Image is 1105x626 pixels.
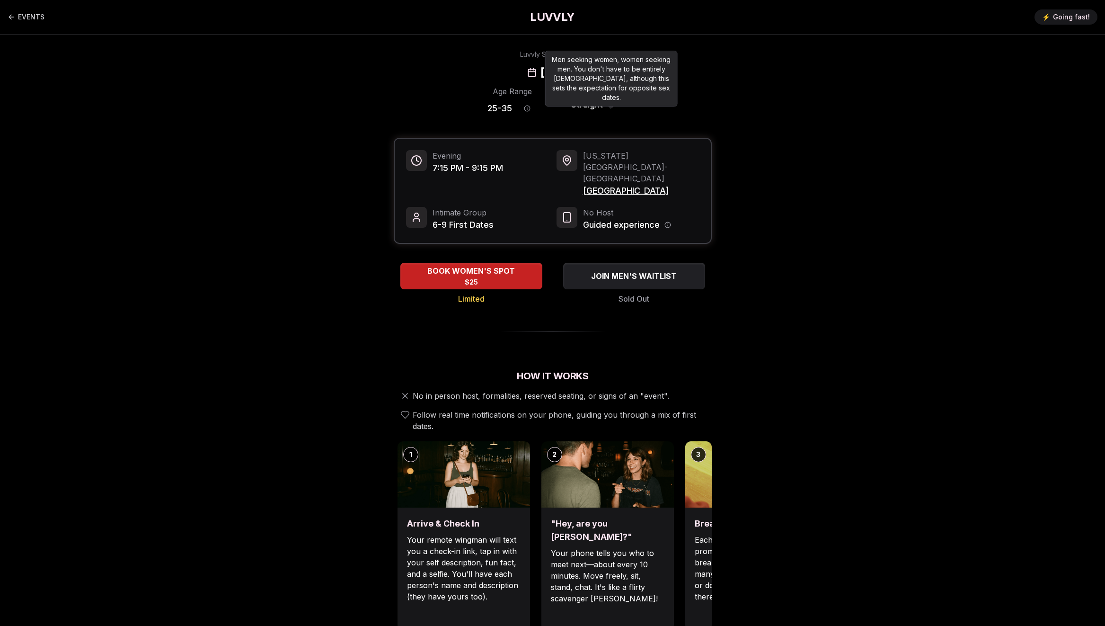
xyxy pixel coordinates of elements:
img: Arrive & Check In [398,441,530,508]
div: 2 [547,447,562,462]
span: Guided experience [583,218,660,232]
h2: [DATE] [540,65,577,80]
button: JOIN MEN'S WAITLIST - Sold Out [563,263,705,289]
span: No in person host, formalities, reserved seating, or signs of an "event". [413,390,669,402]
img: "Hey, are you Max?" [541,441,674,508]
span: 6-9 First Dates [433,218,494,232]
button: Age range information [517,98,538,119]
span: Going fast! [1053,12,1090,22]
h3: Arrive & Check In [407,517,521,530]
button: BOOK WOMEN'S SPOT - Limited [400,263,542,289]
span: Limited [458,293,485,304]
span: JOIN MEN'S WAITLIST [589,270,679,282]
span: Follow real time notifications on your phone, guiding you through a mix of first dates. [413,409,708,432]
a: Back to events [8,8,44,27]
img: Break the ice with prompts [685,441,818,508]
span: 25 - 35 [487,102,512,115]
div: Men seeking women, women seeking men. You don't have to be entirely [DEMOGRAPHIC_DATA], although ... [545,51,678,107]
div: 1 [403,447,418,462]
div: 3 [691,447,706,462]
span: [US_STATE][GEOGRAPHIC_DATA] - [GEOGRAPHIC_DATA] [583,150,699,184]
div: Luvvly Speed Dating [520,50,585,59]
p: Your remote wingman will text you a check-in link, tap in with your self description, fun fact, a... [407,534,521,602]
span: ⚡️ [1042,12,1050,22]
h3: Break the ice with prompts [695,517,808,530]
span: [GEOGRAPHIC_DATA] [583,184,699,197]
span: No Host [583,207,671,218]
span: Intimate Group [433,207,494,218]
h2: How It Works [394,369,712,383]
p: Your phone tells you who to meet next—about every 10 minutes. Move freely, sit, stand, chat. It's... [551,547,664,604]
span: Sold Out [619,293,649,304]
button: Host information [664,222,671,228]
p: Each date will have new convo prompts on screen to help break the ice. Cycle through as many as y... [695,534,808,602]
span: 7:15 PM - 9:15 PM [433,161,503,175]
div: Age Range [487,86,538,97]
a: LUVVLY [530,9,575,25]
span: $25 [465,277,478,287]
span: Evening [433,150,503,161]
h3: "Hey, are you [PERSON_NAME]?" [551,517,664,544]
span: BOOK WOMEN'S SPOT [425,265,517,277]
